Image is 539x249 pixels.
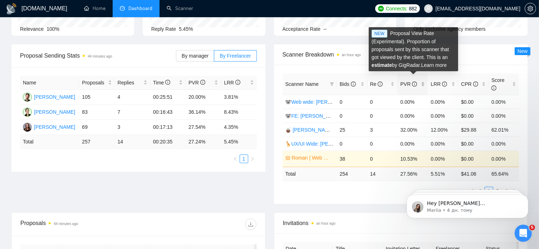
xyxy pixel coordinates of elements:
a: RV[PERSON_NAME] [23,94,75,99]
button: right [248,155,257,163]
td: 3.81% [221,90,256,105]
span: Connects: [386,5,407,13]
td: 27.54% [186,120,221,135]
td: 0.00% [489,95,519,109]
a: searchScanner [167,5,193,11]
span: PVR [400,81,417,87]
td: $0.00 [458,137,489,151]
td: 254 [337,167,367,181]
time: 44 minutes ago [88,54,112,58]
td: 25 [337,123,367,137]
span: info-circle [412,82,417,87]
td: 0.00% [397,109,428,123]
span: info-circle [351,82,356,87]
span: Score [491,77,505,91]
span: 5 [529,225,535,230]
span: Invitations [283,219,519,228]
li: Next Page [248,155,257,163]
td: 00:17:13 [150,120,186,135]
span: info-circle [165,80,170,85]
td: 3 [115,120,150,135]
td: 5.45 % [221,135,256,149]
td: 7 [115,105,150,120]
td: 62.01% [489,123,519,137]
a: setting [525,6,536,11]
span: info-circle [491,86,496,91]
span: user [426,6,431,11]
button: setting [525,3,536,14]
span: Replies [118,79,142,87]
td: $ 41.06 [458,167,489,181]
span: setting [525,6,536,11]
img: logo [6,3,17,15]
b: estimate [372,62,392,68]
div: Proposals [20,219,138,230]
td: $0.00 [458,109,489,123]
time: an hour ago [317,221,335,225]
a: 🐨Web wide: [PERSON_NAME] 03/07 humor trigger [285,99,402,105]
a: 🐨FE: [PERSON_NAME] [285,113,342,119]
span: LRR [431,81,447,87]
span: info-circle [442,82,447,87]
span: 882 [409,5,417,13]
img: TB [23,123,32,132]
td: 0 [337,109,367,123]
span: By manager [182,53,209,59]
a: TB[PERSON_NAME] [23,124,75,130]
li: Previous Page [231,155,240,163]
span: download [245,221,256,227]
span: dashboard [120,6,125,11]
span: By Freelancer [220,53,251,59]
img: VK [23,108,32,117]
span: NEW [372,30,387,38]
iframe: Intercom notifications повідомлення [396,180,539,230]
td: 0 [337,137,367,151]
td: 0 [367,137,398,151]
span: Proposals [82,79,106,87]
img: upwork-logo.png [378,6,384,11]
span: info-circle [473,82,478,87]
span: Time [153,80,170,86]
div: [PERSON_NAME] [34,108,75,116]
td: 0.00% [489,109,519,123]
span: right [250,157,255,161]
div: Proposal View Rate (Experimental). Proportion of proposals sent by this scanner that got viewed b... [369,27,458,71]
a: 1 [240,155,248,163]
span: Bids [340,81,356,87]
td: Total [20,135,79,149]
td: 0.00% [428,151,458,167]
td: 00:20:35 [150,135,186,149]
p: Message from Mariia, sent 4 дн. тому [31,28,123,34]
td: 83 [79,105,114,120]
td: 00:25:51 [150,90,186,105]
span: Hey [PERSON_NAME][EMAIL_ADDRESS][DOMAIN_NAME], Looks like your Upwork agency [PERSON_NAME] Design... [31,21,123,133]
span: Acceptance Rate [283,26,321,32]
span: Relevance [20,26,44,32]
td: 14 [115,135,150,149]
td: 65.64 % [489,167,519,181]
th: Proposals [79,76,114,90]
span: info-circle [200,80,205,85]
td: 14 [367,167,398,181]
a: Learn more [421,62,447,68]
div: [PERSON_NAME] [34,123,75,131]
th: Name [20,76,79,90]
td: 0.00% [428,109,458,123]
td: 12.00% [428,123,458,137]
a: homeHome [84,5,106,11]
span: CPR [461,81,478,87]
td: $29.88 [458,123,489,137]
td: 20.00% [186,90,221,105]
td: 0.00% [397,95,428,109]
td: 38 [337,151,367,167]
span: Dashboard [128,5,152,11]
span: Scanner Name [285,81,319,87]
td: 0 [367,109,398,123]
a: 🦒UX/UI Wide: [PERSON_NAME] 03/07 old [285,141,384,147]
td: 4 [115,90,150,105]
button: left [231,155,240,163]
iframe: Intercom live chat [515,225,532,242]
span: info-circle [235,80,240,85]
